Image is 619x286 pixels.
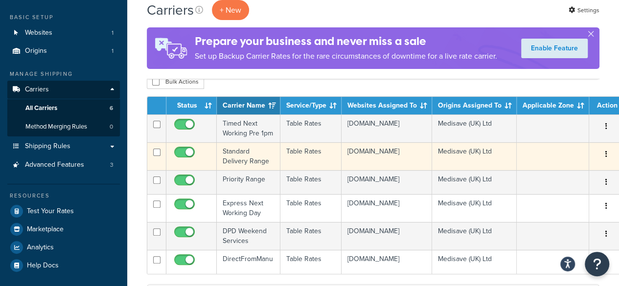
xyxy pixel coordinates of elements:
img: ad-rules-rateshop-fe6ec290ccb7230408bd80ed9643f0289d75e0ffd9eb532fc0e269fcd187b520.png [147,27,195,69]
h1: Carriers [147,0,194,20]
td: Table Rates [280,114,342,142]
span: Shipping Rules [25,142,70,151]
li: Advanced Features [7,156,120,174]
span: 0 [110,123,113,131]
th: Service/Type: activate to sort column ascending [280,97,342,114]
td: Table Rates [280,250,342,274]
td: Table Rates [280,222,342,250]
td: DirectFromManu [217,250,280,274]
div: Basic Setup [7,13,120,22]
a: Marketplace [7,220,120,238]
th: Status: activate to sort column ascending [166,97,217,114]
td: [DOMAIN_NAME] [342,194,432,222]
a: Test Your Rates [7,202,120,220]
li: Carriers [7,81,120,136]
td: Timed Next Working Pre 1pm [217,114,280,142]
td: [DOMAIN_NAME] [342,222,432,250]
td: [DOMAIN_NAME] [342,170,432,194]
td: Express Next Working Day [217,194,280,222]
li: All Carriers [7,99,120,117]
td: [DOMAIN_NAME] [342,142,432,170]
span: All Carriers [25,104,57,112]
a: Help Docs [7,257,120,274]
a: Analytics [7,239,120,256]
a: Shipping Rules [7,137,120,155]
th: Websites Assigned To: activate to sort column ascending [342,97,432,114]
li: Websites [7,24,120,42]
li: Origins [7,42,120,60]
td: [DOMAIN_NAME] [342,114,432,142]
a: Enable Feature [521,39,588,58]
td: DPD Weekend Services [217,222,280,250]
td: Table Rates [280,170,342,194]
td: Priority Range [217,170,280,194]
td: Medisave (UK) Ltd [432,194,517,222]
span: Test Your Rates [27,207,74,216]
li: Method Merging Rules [7,118,120,136]
a: All Carriers 6 [7,99,120,117]
span: 6 [110,104,113,112]
td: Table Rates [280,142,342,170]
th: Origins Assigned To: activate to sort column ascending [432,97,517,114]
a: Websites 1 [7,24,120,42]
span: Carriers [25,86,49,94]
div: Resources [7,192,120,200]
td: [DOMAIN_NAME] [342,250,432,274]
p: Set up Backup Carrier Rates for the rare circumstances of downtime for a live rate carrier. [195,49,497,63]
button: Open Resource Center [585,252,609,276]
span: Analytics [27,243,54,252]
td: Medisave (UK) Ltd [432,170,517,194]
span: Websites [25,29,52,37]
span: 1 [112,29,114,37]
a: Origins 1 [7,42,120,60]
span: Method Merging Rules [25,123,87,131]
span: Advanced Features [25,161,84,169]
th: Applicable Zone: activate to sort column ascending [517,97,589,114]
th: Carrier Name: activate to sort column ascending [217,97,280,114]
td: Standard Delivery Range [217,142,280,170]
span: Help Docs [27,262,59,270]
span: Origins [25,47,47,55]
span: 1 [112,47,114,55]
span: Marketplace [27,225,64,234]
span: 3 [110,161,114,169]
td: Medisave (UK) Ltd [432,222,517,250]
a: Method Merging Rules 0 [7,118,120,136]
a: Advanced Features 3 [7,156,120,174]
td: Medisave (UK) Ltd [432,142,517,170]
div: Manage Shipping [7,70,120,78]
td: Table Rates [280,194,342,222]
button: Bulk Actions [147,74,204,89]
a: Settings [569,3,599,17]
td: Medisave (UK) Ltd [432,250,517,274]
a: Carriers [7,81,120,99]
h4: Prepare your business and never miss a sale [195,33,497,49]
td: Medisave (UK) Ltd [432,114,517,142]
